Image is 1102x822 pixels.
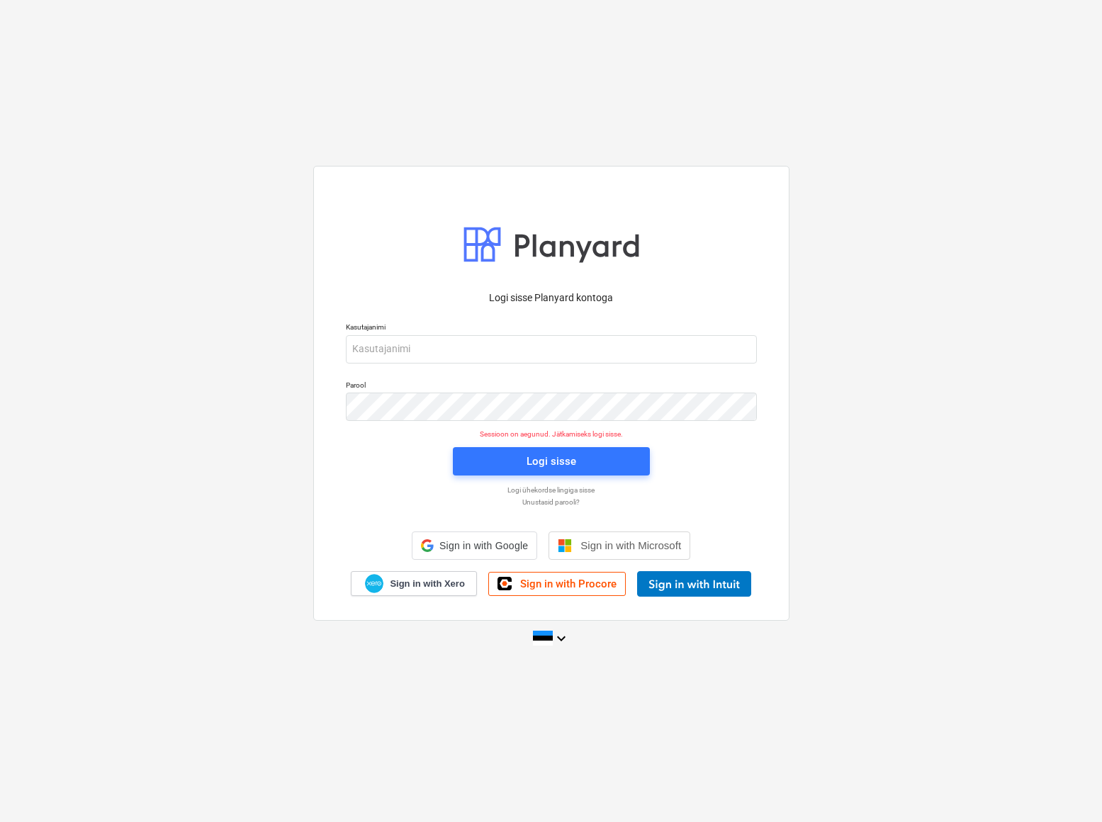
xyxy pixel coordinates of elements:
[346,291,757,305] p: Logi sisse Planyard kontoga
[346,322,757,334] p: Kasutajanimi
[1031,754,1102,822] iframe: Chat Widget
[412,531,537,560] div: Sign in with Google
[453,447,650,475] button: Logi sisse
[558,539,572,553] img: Microsoft logo
[390,578,464,590] span: Sign in with Xero
[527,452,576,471] div: Logi sisse
[553,630,570,647] i: keyboard_arrow_down
[365,574,383,593] img: Xero logo
[439,540,528,551] span: Sign in with Google
[346,335,757,364] input: Kasutajanimi
[339,485,764,495] a: Logi ühekordse lingiga sisse
[346,381,757,393] p: Parool
[580,539,681,551] span: Sign in with Microsoft
[351,571,477,596] a: Sign in with Xero
[488,572,626,596] a: Sign in with Procore
[520,578,617,590] span: Sign in with Procore
[339,497,764,507] a: Unustasid parooli?
[337,429,765,439] p: Sessioon on aegunud. Jätkamiseks logi sisse.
